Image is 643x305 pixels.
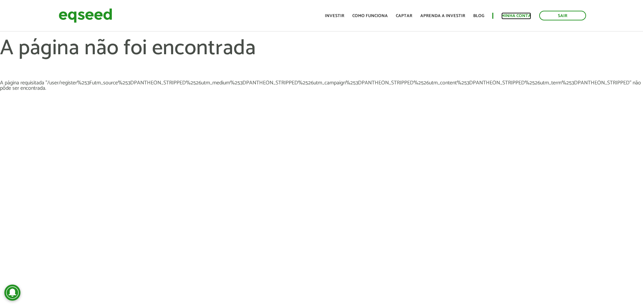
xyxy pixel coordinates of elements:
a: Minha conta [501,14,531,18]
img: EqSeed [59,7,112,24]
a: Captar [396,14,412,18]
a: Sair [539,11,586,20]
a: Aprenda a investir [420,14,465,18]
a: Investir [325,14,344,18]
a: Blog [473,14,484,18]
a: Como funciona [352,14,388,18]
